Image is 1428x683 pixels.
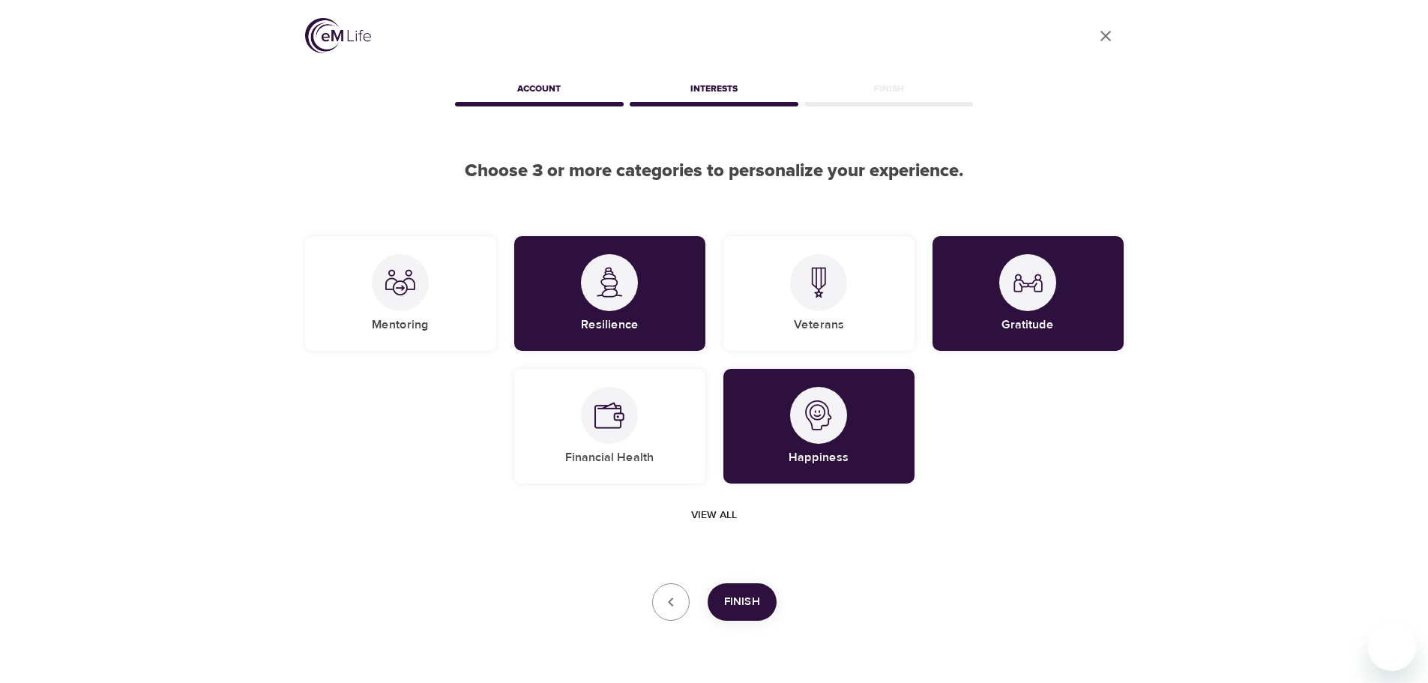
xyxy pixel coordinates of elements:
img: Mentoring [385,268,415,298]
span: Finish [724,592,760,612]
h2: Choose 3 or more categories to personalize your experience. [305,160,1124,182]
div: Financial HealthFinancial Health [514,369,705,484]
img: Veterans [804,267,834,298]
img: Financial Health [594,400,624,430]
h5: Gratitude [1001,317,1054,333]
img: Resilience [594,267,624,298]
button: View all [685,502,743,529]
iframe: Button to launch messaging window [1368,623,1416,671]
img: Gratitude [1013,268,1043,298]
h5: Mentoring [372,317,429,333]
img: logo [305,18,371,53]
a: close [1088,18,1124,54]
div: ResilienceResilience [514,236,705,351]
h5: Happiness [789,450,849,466]
img: Happiness [804,400,834,430]
h5: Veterans [794,317,844,333]
div: MentoringMentoring [305,236,496,351]
div: GratitudeGratitude [933,236,1124,351]
h5: Financial Health [565,450,654,466]
h5: Resilience [581,317,639,333]
div: HappinessHappiness [723,369,915,484]
div: VeteransVeterans [723,236,915,351]
span: View all [691,506,737,525]
button: Finish [708,583,777,621]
